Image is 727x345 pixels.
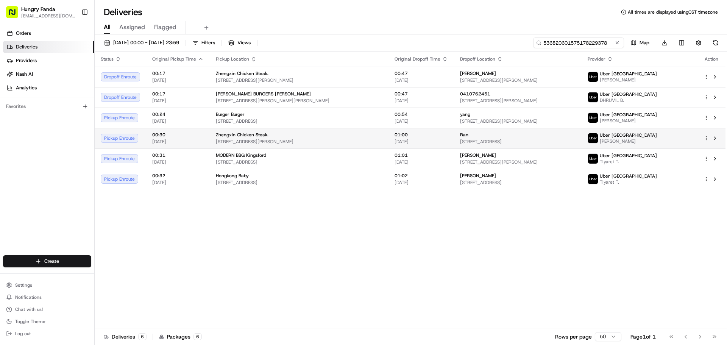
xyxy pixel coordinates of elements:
a: Providers [3,55,94,67]
input: Type to search [533,37,624,48]
button: Create [3,255,91,267]
span: 01:02 [395,173,448,179]
button: [DATE] 00:00 - [DATE] 23:59 [101,37,183,48]
button: Map [627,37,653,48]
span: Map [640,39,649,46]
span: Uber [GEOGRAPHIC_DATA] [600,173,657,179]
span: yang [460,111,470,117]
input: Clear [20,49,125,57]
span: All [104,23,110,32]
button: Log out [3,328,91,339]
span: All times are displayed using CST timezone [628,9,718,15]
span: Uber [GEOGRAPHIC_DATA] [600,132,657,138]
div: Action [704,56,719,62]
span: [DATE] [395,77,448,83]
button: Hungry Panda[EMAIL_ADDRESS][DOMAIN_NAME] [3,3,78,21]
span: [DATE] [395,180,448,186]
button: Views [225,37,254,48]
span: [STREET_ADDRESS][PERSON_NAME] [460,77,576,83]
span: [PERSON_NAME] [600,118,657,124]
button: Chat with us! [3,304,91,315]
span: [STREET_ADDRESS][PERSON_NAME] [216,77,382,83]
span: 00:17 [152,70,204,76]
span: 00:47 [395,70,448,76]
span: [STREET_ADDRESS][PERSON_NAME] [460,159,576,165]
img: Nash [8,8,23,23]
span: [STREET_ADDRESS][PERSON_NAME][PERSON_NAME] [216,98,382,104]
p: Welcome 👋 [8,30,138,42]
span: [PERSON_NAME] [460,152,496,158]
span: Providers [16,57,37,64]
span: [STREET_ADDRESS] [216,118,382,124]
span: Zhengxin Chicken Steak. [216,132,268,138]
span: • [63,138,66,144]
span: [STREET_ADDRESS][PERSON_NAME] [460,118,576,124]
span: Uber [GEOGRAPHIC_DATA] [600,71,657,77]
img: 1736555255976-a54dd68f-1ca7-489b-9aae-adbdc363a1c4 [15,138,21,144]
span: [STREET_ADDRESS] [216,159,382,165]
span: 00:17 [152,91,204,97]
span: Hongkong Baby [216,173,249,179]
span: [DATE] [152,118,204,124]
span: 8月7日 [67,138,82,144]
div: Page 1 of 1 [630,333,656,340]
div: Deliveries [104,333,147,340]
span: [DATE] [395,159,448,165]
span: [PERSON_NAME] [23,138,61,144]
img: 1736555255976-a54dd68f-1ca7-489b-9aae-adbdc363a1c4 [8,72,21,86]
span: Zhengxin Chicken Steak. [216,70,268,76]
div: Packages [159,333,202,340]
span: Status [101,56,114,62]
span: [DATE] [152,139,204,145]
span: 00:31 [152,152,204,158]
img: 1727276513143-84d647e1-66c0-4f92-a045-3c9f9f5dfd92 [16,72,30,86]
span: [STREET_ADDRESS] [460,139,576,145]
span: Original Dropoff Time [395,56,440,62]
span: Views [237,39,251,46]
span: API Documentation [72,169,122,177]
span: Notifications [15,294,42,300]
span: Provider [588,56,605,62]
img: uber-new-logo.jpeg [588,92,598,102]
span: • [25,117,28,123]
h1: Deliveries [104,6,142,18]
span: 01:01 [395,152,448,158]
button: Notifications [3,292,91,303]
img: uber-new-logo.jpeg [588,72,598,82]
span: 0410762451 [460,91,490,97]
span: [DATE] [395,118,448,124]
img: uber-new-logo.jpeg [588,133,598,143]
span: Tiyaret T. [600,159,657,165]
span: Settings [15,282,32,288]
span: [STREET_ADDRESS] [216,180,382,186]
div: 💻 [64,170,70,176]
div: Favorites [3,100,91,112]
span: Uber [GEOGRAPHIC_DATA] [600,153,657,159]
div: 6 [138,333,147,340]
span: [STREET_ADDRESS] [460,180,576,186]
span: Create [44,258,59,265]
button: Settings [3,280,91,290]
span: Original Pickup Time [152,56,196,62]
span: Analytics [16,84,37,91]
span: Chat with us! [15,306,43,312]
button: Start new chat [129,75,138,84]
span: Dropoff Location [460,56,495,62]
span: 01:00 [395,132,448,138]
span: 00:24 [152,111,204,117]
span: [PERSON_NAME] [600,138,657,144]
a: Deliveries [3,41,94,53]
a: Powered byPylon [53,187,92,194]
span: [EMAIL_ADDRESS][DOMAIN_NAME] [21,13,75,19]
button: Hungry Panda [21,5,55,13]
img: uber-new-logo.jpeg [588,113,598,123]
span: [PERSON_NAME] [600,77,657,83]
span: Deliveries [16,44,37,50]
div: 📗 [8,170,14,176]
span: Knowledge Base [15,169,58,177]
button: Refresh [710,37,721,48]
span: Orders [16,30,31,37]
img: uber-new-logo.jpeg [588,174,598,184]
span: [PERSON_NAME] BURGERS [PERSON_NAME] [216,91,311,97]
